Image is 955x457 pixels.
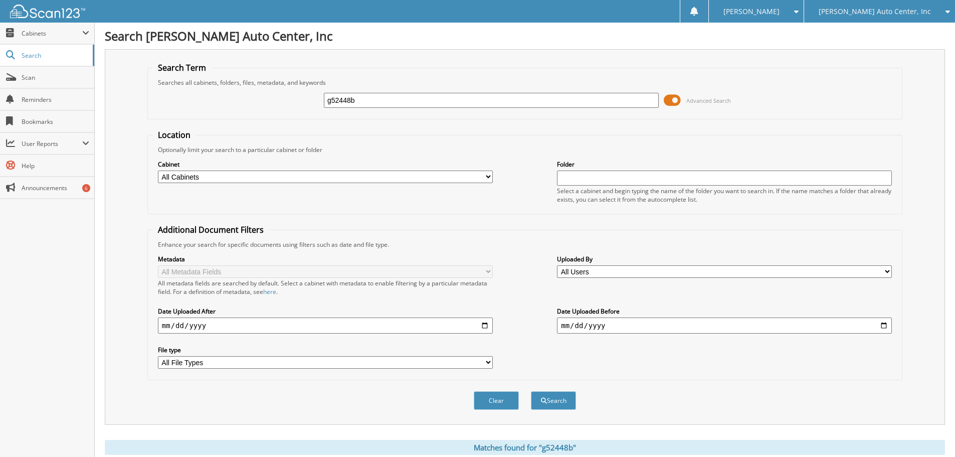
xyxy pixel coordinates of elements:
button: Search [531,391,576,410]
legend: Location [153,129,196,140]
legend: Additional Document Filters [153,224,269,235]
label: Date Uploaded After [158,307,493,316]
label: Uploaded By [557,255,892,263]
span: Reminders [22,95,89,104]
div: Enhance your search for specific documents using filters such as date and file type. [153,240,897,249]
a: here [263,287,276,296]
span: Bookmarks [22,117,89,126]
input: end [557,318,892,334]
span: Advanced Search [686,97,731,104]
div: Matches found for "g52448b" [105,440,945,455]
span: [PERSON_NAME] Auto Center, Inc [819,9,931,15]
label: Folder [557,160,892,169]
label: Date Uploaded Before [557,307,892,316]
h1: Search [PERSON_NAME] Auto Center, Inc [105,28,945,44]
legend: Search Term [153,62,211,73]
div: 6 [82,184,90,192]
span: Scan [22,73,89,82]
label: File type [158,346,493,354]
input: start [158,318,493,334]
img: scan123-logo-white.svg [10,5,85,18]
label: Metadata [158,255,493,263]
div: Select a cabinet and begin typing the name of the folder you want to search in. If the name match... [557,187,892,204]
span: Search [22,51,88,60]
span: [PERSON_NAME] [723,9,780,15]
div: Optionally limit your search to a particular cabinet or folder [153,145,897,154]
div: All metadata fields are searched by default. Select a cabinet with metadata to enable filtering b... [158,279,493,296]
div: Searches all cabinets, folders, files, metadata, and keywords [153,78,897,87]
button: Clear [474,391,519,410]
span: Announcements [22,184,89,192]
span: Cabinets [22,29,82,38]
span: Help [22,162,89,170]
span: User Reports [22,139,82,148]
label: Cabinet [158,160,493,169]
